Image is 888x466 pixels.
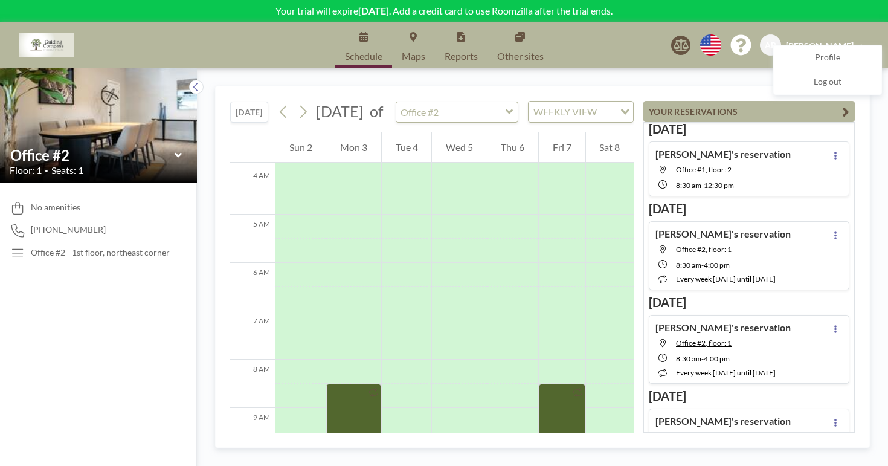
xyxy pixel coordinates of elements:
span: - [701,261,704,270]
span: Profile [815,52,840,64]
a: Reports [435,22,487,68]
a: Maps [392,22,435,68]
h4: [PERSON_NAME]'s reservation [655,228,791,240]
span: 8:30 AM [676,261,701,270]
div: 9 AM [230,408,275,456]
input: Office #2 [396,102,506,122]
div: Fri 7 [539,132,585,163]
span: [PHONE_NUMBER] [31,224,106,235]
div: Tue 4 [382,132,431,163]
span: - [701,354,704,363]
span: Seats: 1 [51,164,83,176]
span: Office #1, floor: 2 [676,165,732,174]
a: Log out [774,70,881,94]
button: [DATE] [230,102,268,123]
span: Floor: 1 [10,164,42,176]
h4: [PERSON_NAME]'s reservation [655,148,791,160]
span: Office #2, floor: 1 [676,338,732,348]
span: - [701,181,704,190]
span: 12:30 PM [704,181,734,190]
div: 6 AM [230,263,275,311]
button: YOUR RESERVATIONS [643,101,855,122]
span: WEEKLY VIEW [531,104,599,120]
a: Profile [774,46,881,70]
div: Mon 3 [326,132,381,163]
span: 4:00 PM [704,354,730,363]
span: Office #2, floor: 1 [676,245,732,254]
span: of [370,102,383,121]
span: [PERSON_NAME] [786,40,854,51]
b: [DATE] [358,5,389,16]
span: Maps [402,51,425,61]
div: Sun 2 [275,132,326,163]
span: Schedule [345,51,382,61]
span: 8:30 AM [676,354,701,363]
span: Reports [445,51,478,61]
div: Thu 6 [487,132,538,163]
p: Office #2 - 1st floor, northeast corner [31,247,170,258]
div: 4 AM [230,166,275,215]
div: 8 AM [230,360,275,408]
img: organization-logo [19,33,74,57]
span: every week [DATE] until [DATE] [676,368,776,377]
h4: [PERSON_NAME]'s reservation [655,415,791,427]
h3: [DATE] [649,295,849,310]
h3: [DATE] [649,121,849,137]
div: 5 AM [230,215,275,263]
h3: [DATE] [649,389,849,404]
a: Other sites [487,22,553,68]
input: Search for option [600,104,613,120]
span: 8:30 AM [676,181,701,190]
span: Log out [814,76,841,88]
a: Schedule [335,22,392,68]
div: Wed 5 [432,132,486,163]
span: • [45,167,48,175]
span: No amenities [31,202,80,213]
span: 4:00 PM [704,261,730,270]
h4: [PERSON_NAME]'s reservation [655,322,791,334]
div: Sat 8 [586,132,634,163]
span: every week [DATE] until [DATE] [676,274,776,283]
h3: [DATE] [649,201,849,216]
div: 7 AM [230,311,275,360]
input: Office #2 [10,146,175,164]
div: Search for option [529,102,633,122]
span: Other sites [497,51,544,61]
span: AR [765,40,776,51]
span: [DATE] [316,102,364,120]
